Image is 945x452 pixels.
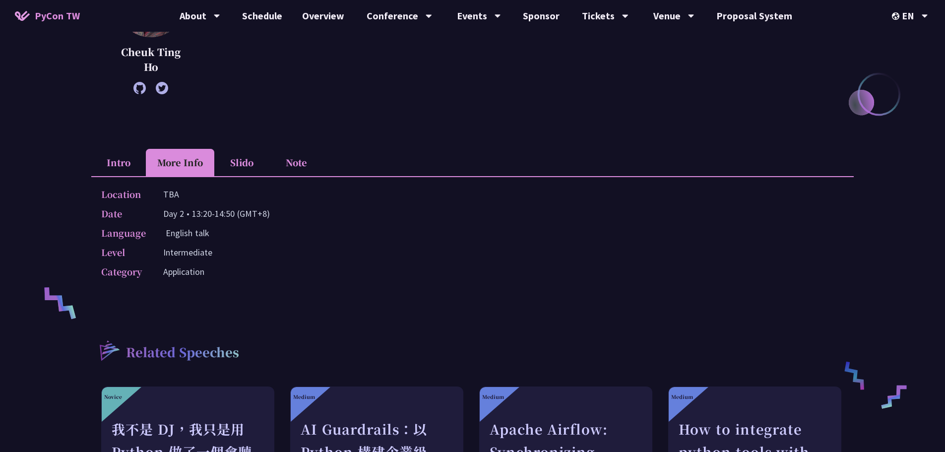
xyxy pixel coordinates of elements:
[15,11,30,21] img: Home icon of PyCon TW 2025
[892,12,902,20] img: Locale Icon
[163,264,204,279] p: Application
[269,149,323,176] li: Note
[126,343,239,363] p: Related Speeches
[101,206,143,221] p: Date
[482,393,504,400] div: Medium
[104,393,122,400] div: Novice
[91,149,146,176] li: Intro
[163,245,212,259] p: Intermediate
[101,264,143,279] p: Category
[214,149,269,176] li: Slido
[85,326,133,374] img: r3.8d01567.svg
[35,8,80,23] span: PyCon TW
[163,206,270,221] p: Day 2 • 13:20-14:50 (GMT+8)
[293,393,315,400] div: Medium
[101,226,146,240] p: Language
[166,226,209,240] p: English talk
[5,3,90,28] a: PyCon TW
[101,187,143,201] p: Location
[163,187,179,201] p: TBA
[146,149,214,176] li: More Info
[116,45,186,74] p: Cheuk Ting Ho
[101,245,143,259] p: Level
[671,393,693,400] div: Medium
